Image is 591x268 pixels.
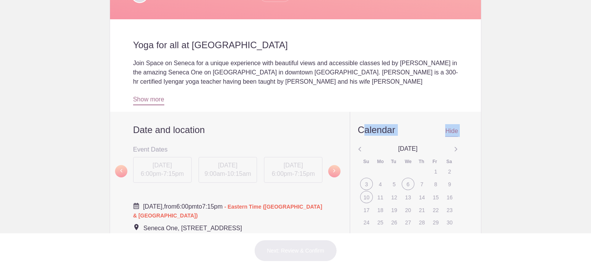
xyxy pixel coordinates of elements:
[134,224,139,230] img: Event location
[377,158,383,165] div: Mo
[454,145,458,155] img: Angle left gray
[443,191,456,203] div: 16
[358,124,395,136] div: Calendar
[398,145,417,152] span: [DATE]
[133,204,322,219] span: - Eastern Time ([GEOGRAPHIC_DATA] & [GEOGRAPHIC_DATA])
[144,225,242,231] span: Seneca One, [STREET_ADDRESS]
[254,240,337,261] button: Next: Review & Confirm
[388,191,401,203] div: 12
[143,203,164,210] span: [DATE],
[374,204,387,216] div: 18
[416,216,428,228] div: 28
[374,178,387,190] div: 4
[358,145,362,155] img: Angle left gray
[176,203,197,210] span: 6:00pm
[429,204,442,216] div: 22
[360,191,373,203] div: 10
[374,216,387,228] div: 25
[402,178,414,190] div: 6
[360,204,373,216] div: 17
[429,165,442,177] div: 1
[391,158,397,165] div: Tu
[443,165,456,177] div: 2
[374,191,387,203] div: 11
[133,124,323,136] h2: Date and location
[360,178,373,190] div: 3
[419,158,425,165] div: Th
[445,128,458,137] span: Hide
[429,216,442,228] div: 29
[133,203,139,209] img: Cal purple
[416,191,428,203] div: 14
[388,204,401,216] div: 19
[443,178,456,190] div: 9
[405,158,411,165] div: We
[402,216,414,228] div: 27
[360,216,373,228] div: 24
[416,204,428,216] div: 21
[446,158,452,165] div: Sa
[402,204,414,216] div: 20
[388,178,401,190] div: 5
[133,143,323,155] h3: Event Dates
[402,191,414,203] div: 13
[443,204,456,216] div: 23
[416,178,428,190] div: 7
[133,59,458,96] div: Join Space on Seneca for a unique experience with beautiful views and accessible classes led by [...
[363,158,369,165] div: Su
[133,96,164,105] a: Show more
[133,39,458,51] h2: Yoga for all at [GEOGRAPHIC_DATA]
[429,191,442,203] div: 15
[388,216,401,228] div: 26
[443,216,456,228] div: 30
[429,178,442,190] div: 8
[133,203,322,219] span: from to
[202,203,222,210] span: 7:15pm
[432,158,439,165] div: Fr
